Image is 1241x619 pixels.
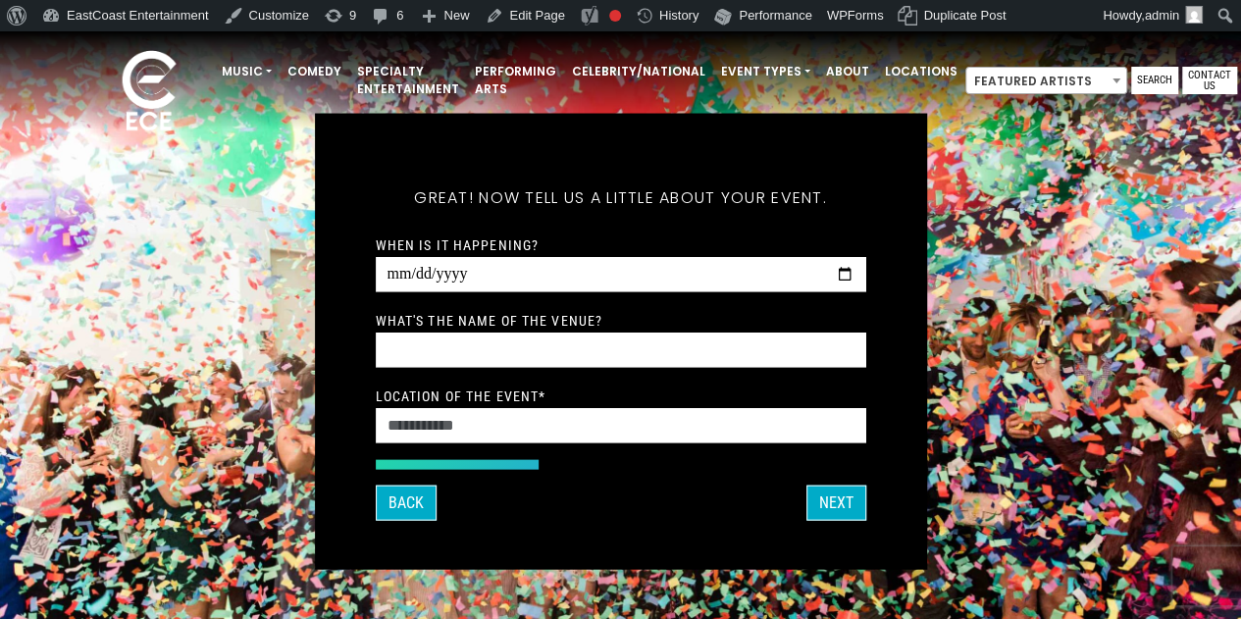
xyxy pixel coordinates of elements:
a: Locations [877,55,965,88]
label: Location of the event [376,387,546,404]
a: Event Types [713,55,818,88]
a: Music [214,55,280,88]
span: Featured Artists [966,68,1126,95]
span: Featured Artists [965,67,1127,94]
button: Next [806,485,866,520]
button: Back [376,485,437,520]
a: Contact Us [1182,67,1237,94]
div: Focus keyphrase not set [609,10,621,22]
a: Performing Arts [467,55,564,106]
a: About [818,55,877,88]
label: When is it happening? [376,235,540,253]
label: What's the name of the venue? [376,311,602,329]
img: ece_new_logo_whitev2-1.png [100,45,198,140]
h5: Great! Now tell us a little about your event. [376,162,866,232]
a: Comedy [280,55,349,88]
a: Specialty Entertainment [349,55,467,106]
a: Search [1131,67,1178,94]
a: Celebrity/National [564,55,713,88]
span: admin [1145,8,1179,23]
